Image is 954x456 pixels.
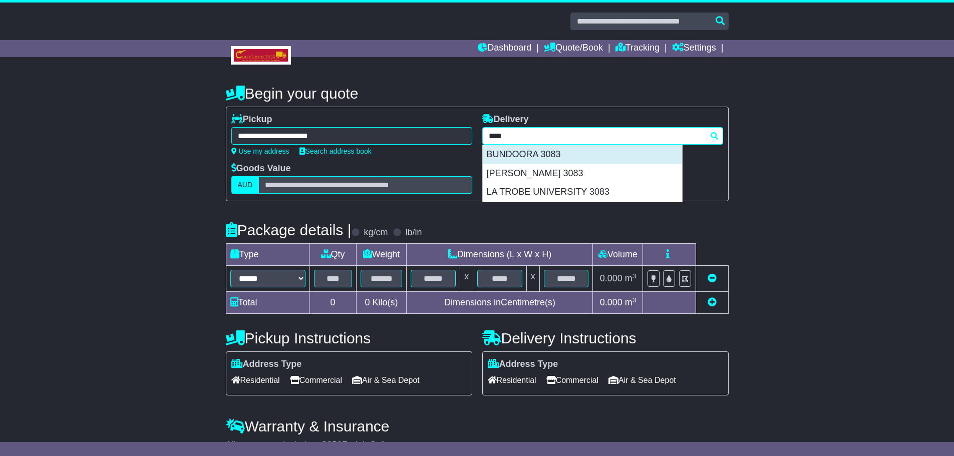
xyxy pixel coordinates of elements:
span: Residential [488,372,536,388]
div: All our quotes include a $ FreightSafe warranty. [226,440,729,451]
td: 0 [309,292,356,314]
span: Commercial [290,372,342,388]
label: Address Type [231,359,302,370]
label: Delivery [482,114,529,125]
h4: Pickup Instructions [226,330,472,346]
a: Use my address [231,147,289,155]
div: BUNDOORA 3083 [483,145,682,164]
td: Qty [309,244,356,266]
h4: Delivery Instructions [482,330,729,346]
span: Air & Sea Depot [608,372,676,388]
label: Address Type [488,359,558,370]
h4: Package details | [226,222,352,238]
td: Kilo(s) [356,292,407,314]
div: LA TROBE UNIVERSITY 3083 [483,183,682,202]
h4: Begin your quote [226,85,729,102]
td: Dimensions in Centimetre(s) [407,292,593,314]
a: Add new item [708,297,717,307]
a: Quote/Book [544,40,603,57]
span: 0.000 [600,273,622,283]
td: Type [226,244,309,266]
span: m [625,297,637,307]
span: 0.000 [600,297,622,307]
sup: 3 [632,296,637,304]
a: Tracking [615,40,660,57]
a: Settings [672,40,716,57]
div: [PERSON_NAME] 3083 [483,164,682,183]
td: x [460,266,473,292]
td: Weight [356,244,407,266]
td: Dimensions (L x W x H) [407,244,593,266]
span: m [625,273,637,283]
td: Volume [593,244,643,266]
span: 0 [365,297,370,307]
label: kg/cm [364,227,388,238]
a: Dashboard [478,40,531,57]
sup: 3 [632,272,637,280]
label: Goods Value [231,163,291,174]
td: x [526,266,539,292]
label: lb/in [405,227,422,238]
span: Air & Sea Depot [352,372,420,388]
span: Commercial [546,372,598,388]
typeahead: Please provide city [482,127,723,145]
span: 250 [327,440,342,450]
a: Search address book [299,147,372,155]
label: Pickup [231,114,272,125]
span: Residential [231,372,280,388]
label: AUD [231,176,259,194]
h4: Warranty & Insurance [226,418,729,434]
a: Remove this item [708,273,717,283]
td: Total [226,292,309,314]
